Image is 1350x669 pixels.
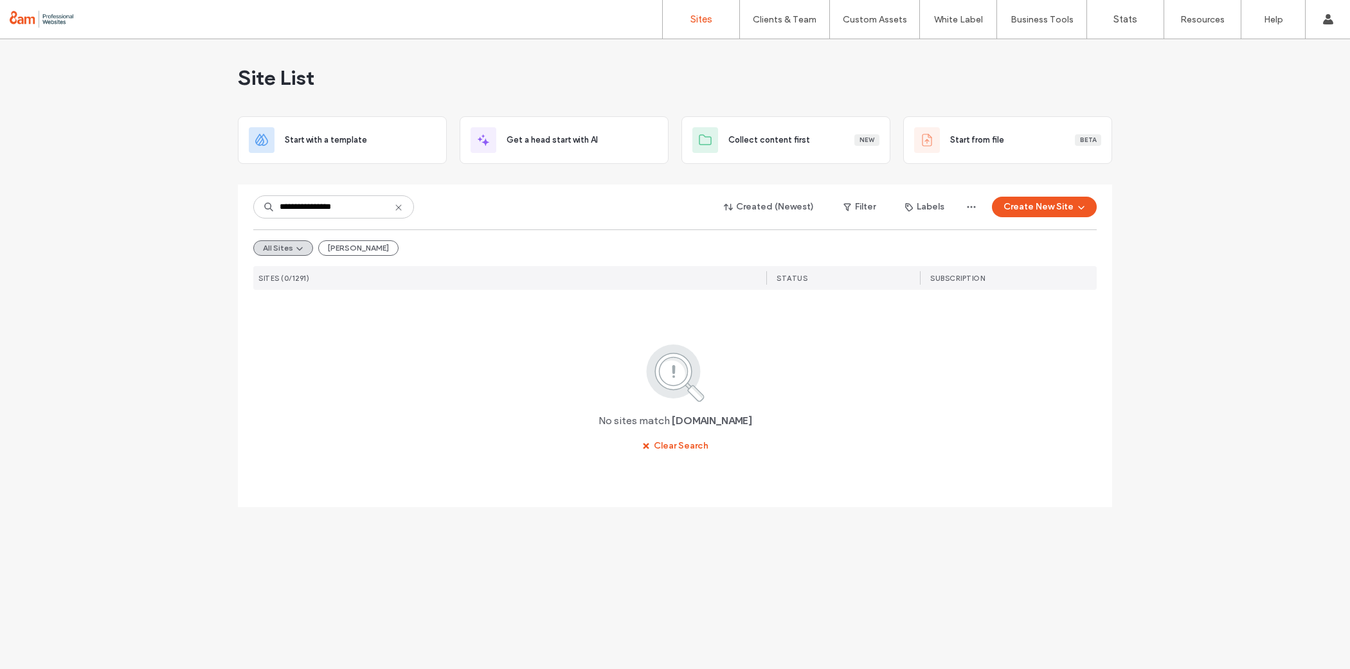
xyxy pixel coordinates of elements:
span: [DOMAIN_NAME] [672,414,752,428]
div: Collect content firstNew [681,116,890,164]
span: Start from file [950,134,1004,147]
button: All Sites [253,240,313,256]
span: STATUS [777,274,807,283]
button: Created (Newest) [713,197,825,217]
div: Get a head start with AI [460,116,669,164]
label: Business Tools [1011,14,1074,25]
label: Clients & Team [753,14,816,25]
span: SUBSCRIPTION [930,274,985,283]
button: [PERSON_NAME] [318,240,399,256]
label: Custom Assets [843,14,907,25]
div: Start from fileBeta [903,116,1112,164]
label: White Label [934,14,983,25]
div: Start with a template [238,116,447,164]
span: No sites match [598,414,670,428]
button: Filter [831,197,888,217]
label: Resources [1180,14,1225,25]
label: Sites [690,13,712,25]
span: SITES (0/1291) [258,274,309,283]
div: Beta [1075,134,1101,146]
img: search.svg [629,342,722,404]
button: Create New Site [992,197,1097,217]
span: Help [30,9,56,21]
span: Site List [238,65,314,91]
span: Get a head start with AI [507,134,598,147]
button: Labels [894,197,956,217]
div: New [854,134,879,146]
label: Help [1264,14,1283,25]
span: Start with a template [285,134,367,147]
button: Clear Search [631,436,720,456]
label: Stats [1113,13,1137,25]
span: Collect content first [728,134,810,147]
